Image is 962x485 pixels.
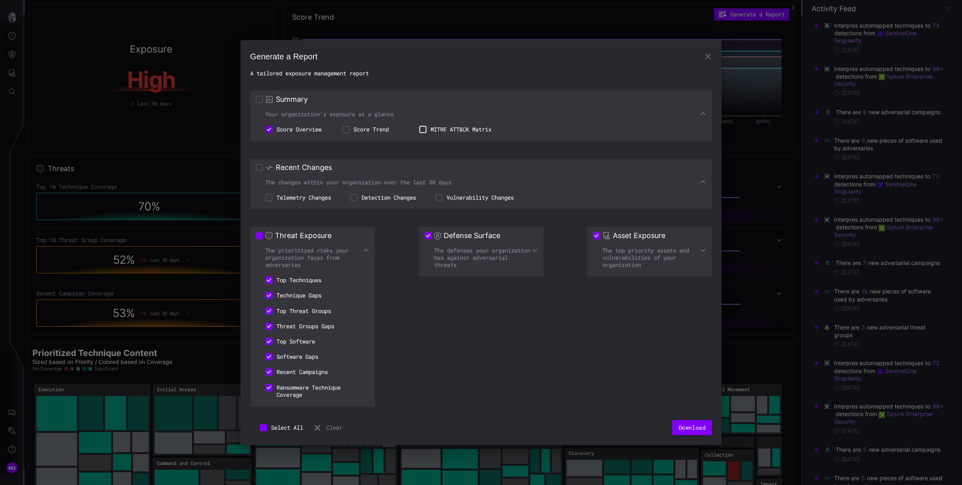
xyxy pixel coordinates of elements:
[256,380,369,402] li: Ransomware Technique Coverage
[250,420,313,435] button: Select All
[341,190,426,205] li: Detection Changes
[275,231,331,240] h3: Threat Exposure
[672,420,712,435] button: Download
[256,247,369,269] div: The prioritized risks your organization faces from adversaries
[250,70,712,77] h2: A tailored exposure management report
[256,122,333,137] li: Score Overview
[256,303,341,319] li: Top Threat Groups
[313,420,342,435] button: Clear
[333,122,410,137] li: Score Trend
[444,231,500,240] h3: Defense Surface
[256,190,341,205] li: Telemetry Changes
[256,349,333,364] li: Software Gaps
[410,122,501,137] li: MITRE ATT&CK Matrix
[256,364,338,380] li: Recent Campaigns
[613,231,665,240] h3: Asset Exposure
[256,288,333,303] li: Technique Gaps
[256,111,706,118] div: Your organization's exposure at a glance
[426,190,523,205] li: Vulnerability Changes
[256,179,706,186] div: The changes within your organization over the last 30 days
[250,50,712,63] h2: Generate a Report
[276,95,308,104] h3: Summary
[593,247,706,269] div: The top priority assets and vulnerabilities of your organization
[424,247,538,269] div: The defenses your organization has against adversarial threats
[256,334,333,349] li: Top Software
[276,163,332,172] h3: Recent Changes
[256,319,344,334] li: Threat Groups Gaps
[256,273,333,288] li: Top Techniques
